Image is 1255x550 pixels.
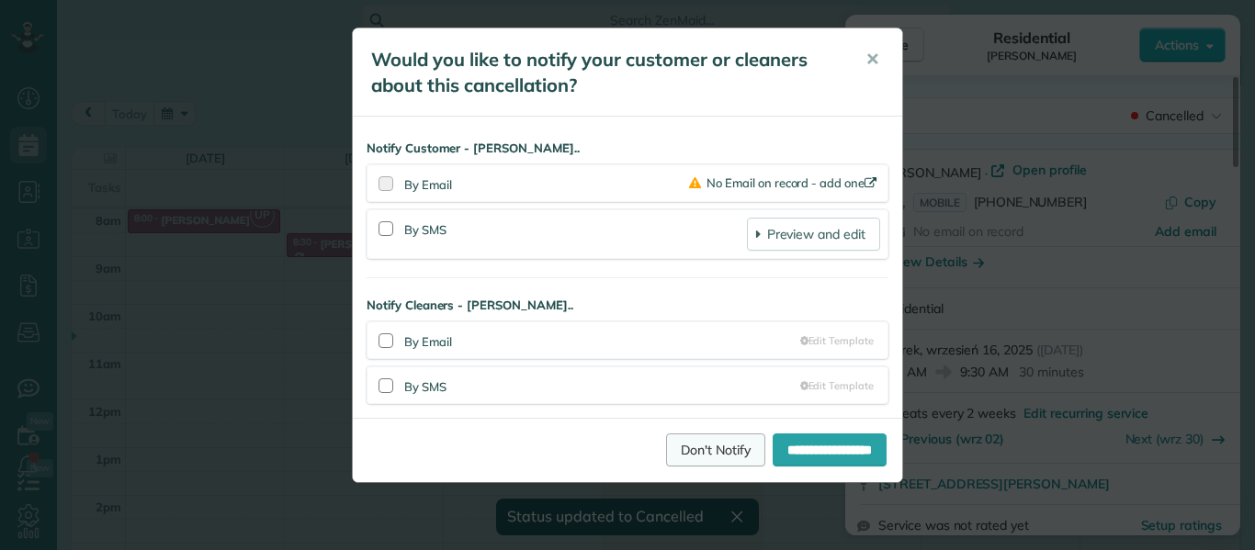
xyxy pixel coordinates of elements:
[404,330,800,351] div: By Email
[800,333,874,348] a: Edit Template
[404,375,800,396] div: By SMS
[865,49,879,70] span: ✕
[689,175,880,190] a: No Email on record - add one
[371,47,840,98] h5: Would you like to notify your customer or cleaners about this cancellation?
[404,218,747,251] div: By SMS
[747,218,880,251] a: Preview and edit
[666,433,765,466] a: Don't Notify
[404,176,689,194] div: By Email
[367,140,888,157] strong: Notify Customer - [PERSON_NAME]..
[367,297,888,314] strong: Notify Cleaners - [PERSON_NAME]..
[800,378,874,393] a: Edit Template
